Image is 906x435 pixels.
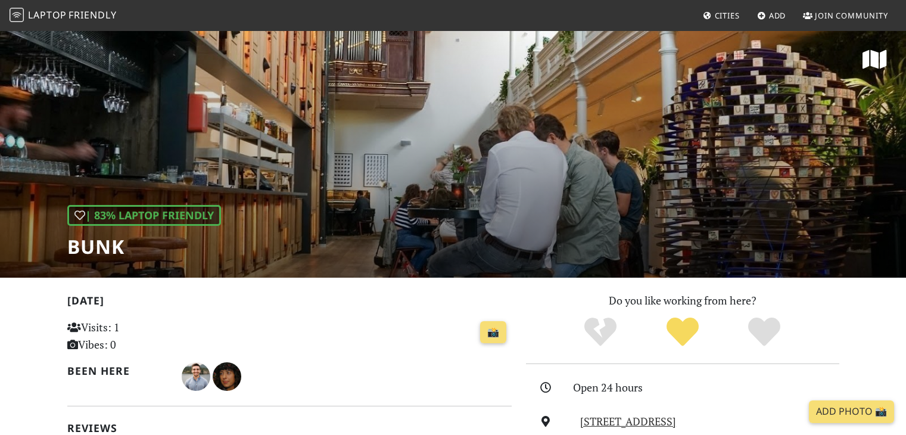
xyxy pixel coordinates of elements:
[182,362,210,391] img: 2412-devan.jpg
[769,10,786,21] span: Add
[67,319,206,353] p: Visits: 1 Vibes: 0
[809,400,894,423] a: Add Photo 📸
[815,10,888,21] span: Join Community
[715,10,740,21] span: Cities
[10,5,117,26] a: LaptopFriendly LaptopFriendly
[213,362,241,391] img: 1410-eleonora.jpg
[526,292,839,309] p: Do you like working from here?
[28,8,67,21] span: Laptop
[69,8,116,21] span: Friendly
[559,316,642,349] div: No
[10,8,24,22] img: LaptopFriendly
[67,205,221,226] div: | 83% Laptop Friendly
[67,235,221,258] h1: BUNK
[213,368,241,383] span: Vivi Ele
[67,422,512,434] h2: Reviews
[723,316,805,349] div: Definitely!
[480,321,506,344] a: 📸
[798,5,893,26] a: Join Community
[752,5,791,26] a: Add
[67,365,168,377] h2: Been here
[573,379,846,396] div: Open 24 hours
[182,368,213,383] span: Devan Pellow
[580,414,676,428] a: [STREET_ADDRESS]
[642,316,724,349] div: Yes
[698,5,745,26] a: Cities
[67,294,512,312] h2: [DATE]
